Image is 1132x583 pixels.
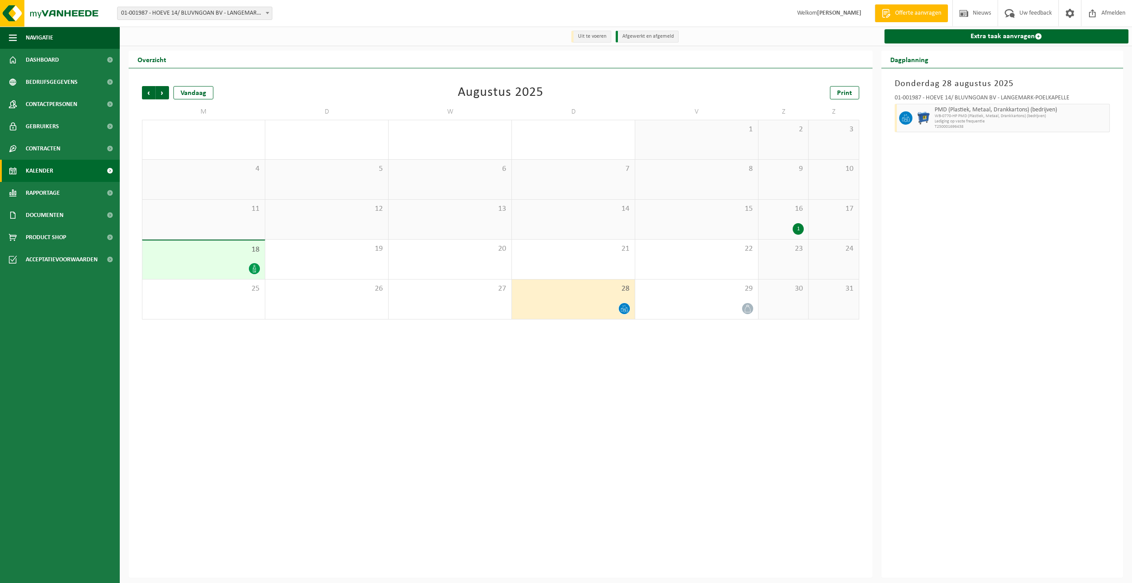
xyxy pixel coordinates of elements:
span: T250001696438 [935,124,1108,130]
div: 1 [793,223,804,235]
span: 3 [813,125,854,134]
span: 1 [640,125,754,134]
span: 01-001987 - HOEVE 14/ BLUVNGOAN BV - LANGEMARK-POELKAPELLE [118,7,272,20]
td: D [265,104,389,120]
a: Print [830,86,859,99]
span: 14 [516,204,630,214]
span: 29 [640,284,754,294]
span: 22 [640,244,754,254]
span: Dashboard [26,49,59,71]
td: D [512,104,635,120]
span: Lediging op vaste frequentie [935,119,1108,124]
span: Documenten [26,204,63,226]
span: Bedrijfsgegevens [26,71,78,93]
strong: [PERSON_NAME] [817,10,861,16]
td: M [142,104,265,120]
span: Gebruikers [26,115,59,138]
td: W [389,104,512,120]
span: 16 [763,204,804,214]
span: Print [837,90,852,97]
span: WB-0770-HP PMD (Plastiek, Metaal, Drankkartons) (bedrijven) [935,114,1108,119]
span: 12 [270,204,384,214]
span: 9 [763,164,804,174]
td: V [635,104,759,120]
span: PMD (Plastiek, Metaal, Drankkartons) (bedrijven) [935,106,1108,114]
li: Afgewerkt en afgemeld [616,31,679,43]
span: Offerte aanvragen [893,9,943,18]
span: Acceptatievoorwaarden [26,248,98,271]
span: Vorige [142,86,155,99]
span: Product Shop [26,226,66,248]
img: WB-0770-HPE-BE-01 [917,111,930,125]
span: 23 [763,244,804,254]
div: Augustus 2025 [458,86,543,99]
span: 6 [393,164,507,174]
li: Uit te voeren [571,31,611,43]
h3: Donderdag 28 augustus 2025 [895,77,1110,91]
span: Navigatie [26,27,53,49]
span: 24 [813,244,854,254]
span: Contracten [26,138,60,160]
span: 25 [147,284,260,294]
span: 8 [640,164,754,174]
span: 15 [640,204,754,214]
span: 27 [393,284,507,294]
td: Z [759,104,809,120]
span: 18 [147,245,260,255]
span: 4 [147,164,260,174]
span: 26 [270,284,384,294]
span: 7 [516,164,630,174]
td: Z [809,104,859,120]
span: 13 [393,204,507,214]
span: 5 [270,164,384,174]
span: 11 [147,204,260,214]
span: Volgende [156,86,169,99]
span: 01-001987 - HOEVE 14/ BLUVNGOAN BV - LANGEMARK-POELKAPELLE [117,7,272,20]
span: 19 [270,244,384,254]
span: 30 [763,284,804,294]
span: 10 [813,164,854,174]
span: 31 [813,284,854,294]
span: Rapportage [26,182,60,204]
span: Kalender [26,160,53,182]
span: 21 [516,244,630,254]
a: Extra taak aanvragen [884,29,1129,43]
h2: Overzicht [129,51,175,68]
a: Offerte aanvragen [875,4,948,22]
span: 2 [763,125,804,134]
span: 17 [813,204,854,214]
div: Vandaag [173,86,213,99]
span: 28 [516,284,630,294]
span: Contactpersonen [26,93,77,115]
span: 20 [393,244,507,254]
div: 01-001987 - HOEVE 14/ BLUVNGOAN BV - LANGEMARK-POELKAPELLE [895,95,1110,104]
h2: Dagplanning [881,51,937,68]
